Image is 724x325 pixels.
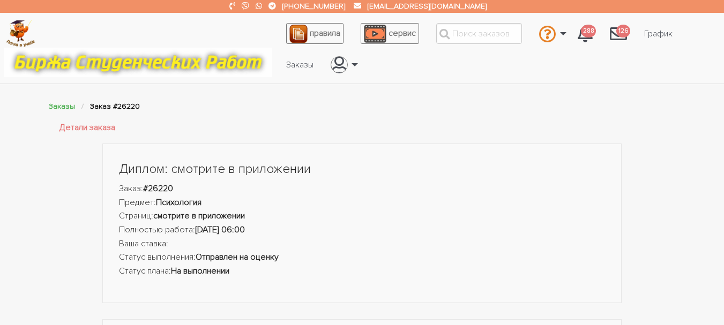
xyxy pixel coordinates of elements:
img: logo-c4363faeb99b52c628a42810ed6dfb4293a56d4e4775eb116515dfe7f33672af.png [6,20,35,47]
li: Заказ #26220 [90,100,140,112]
span: правила [310,28,340,39]
li: Предмет: [119,196,606,210]
img: motto-12e01f5a76059d5f6a28199ef077b1f78e012cfde436ab5cf1d4517935686d32.gif [4,48,272,77]
li: Страниц: [119,209,606,223]
span: 288 [581,25,596,38]
li: Статус выполнения: [119,251,606,264]
a: 288 [569,19,601,48]
li: Полностью работа: [119,223,606,237]
span: сервис [389,28,416,39]
a: Заказы [278,55,322,75]
h1: Диплом: смотрите в приложении [119,160,606,178]
strong: #26220 [143,183,173,194]
li: Ваша ставка: [119,237,606,251]
strong: Отправлен на оценку [196,252,279,262]
a: График [636,24,681,44]
strong: [DATE] 06:00 [195,224,245,235]
a: [EMAIL_ADDRESS][DOMAIN_NAME] [368,2,487,11]
img: agreement_icon-feca34a61ba7f3d1581b08bc946b2ec1ccb426f67415f344566775c155b7f62c.png [289,25,308,43]
a: правила [286,23,344,44]
a: 126 [601,19,636,48]
strong: смотрите в приложении [153,210,245,221]
strong: Психология [156,197,201,208]
img: play_icon-49f7f135c9dc9a03216cfdbccbe1e3994649169d890fb554cedf0eac35a01ba8.png [364,25,386,43]
input: Поиск заказов [436,23,522,44]
li: Заказ: [119,182,606,196]
strong: На выполнении [171,266,229,276]
span: 126 [616,25,630,38]
a: сервис [361,23,419,44]
a: Детали заказа [59,121,115,135]
a: [PHONE_NUMBER] [282,2,345,11]
a: Заказы [49,102,75,111]
li: Статус плана: [119,264,606,278]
